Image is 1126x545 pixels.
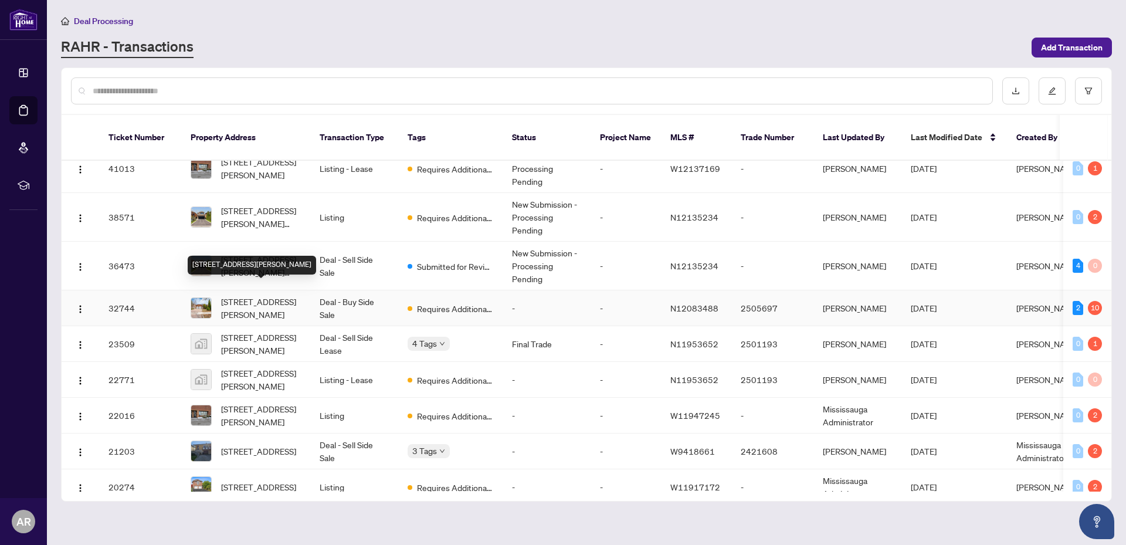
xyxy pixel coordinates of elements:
[99,115,181,161] th: Ticket Number
[99,242,181,290] td: 36473
[1088,161,1102,175] div: 1
[670,212,718,222] span: N12135234
[1016,439,1067,463] span: Mississauga Administrator
[310,144,398,193] td: Listing - Lease
[670,446,715,456] span: W9418661
[1073,301,1083,315] div: 2
[71,299,90,317] button: Logo
[1088,408,1102,422] div: 2
[74,16,133,26] span: Deal Processing
[1088,337,1102,351] div: 1
[670,338,718,349] span: N11953652
[503,115,591,161] th: Status
[591,398,661,434] td: -
[221,295,301,321] span: [STREET_ADDRESS][PERSON_NAME]
[221,155,301,181] span: [STREET_ADDRESS][PERSON_NAME]
[1016,338,1080,349] span: [PERSON_NAME]
[911,374,937,385] span: [DATE]
[1016,163,1080,174] span: [PERSON_NAME]
[731,290,813,326] td: 2505697
[99,362,181,398] td: 22771
[911,131,982,144] span: Last Modified Date
[310,242,398,290] td: Deal - Sell Side Sale
[911,482,937,492] span: [DATE]
[1016,303,1080,313] span: [PERSON_NAME]
[1073,259,1083,273] div: 4
[417,374,493,387] span: Requires Additional Docs
[911,446,937,456] span: [DATE]
[439,341,445,347] span: down
[1079,504,1114,539] button: Open asap
[813,326,901,362] td: [PERSON_NAME]
[1073,480,1083,494] div: 0
[591,290,661,326] td: -
[670,303,718,313] span: N12083488
[1088,444,1102,458] div: 2
[1073,337,1083,351] div: 0
[310,362,398,398] td: Listing - Lease
[813,193,901,242] td: [PERSON_NAME]
[191,370,211,390] img: thumbnail-img
[591,242,661,290] td: -
[1041,38,1103,57] span: Add Transaction
[61,17,69,25] span: home
[813,144,901,193] td: [PERSON_NAME]
[731,193,813,242] td: -
[911,260,937,271] span: [DATE]
[1039,77,1066,104] button: edit
[731,398,813,434] td: -
[911,212,937,222] span: [DATE]
[591,115,661,161] th: Project Name
[439,448,445,454] span: down
[591,326,661,362] td: -
[503,242,591,290] td: New Submission - Processing Pending
[76,262,85,272] img: Logo
[99,144,181,193] td: 41013
[591,193,661,242] td: -
[221,367,301,392] span: [STREET_ADDRESS][PERSON_NAME]
[221,480,296,493] span: [STREET_ADDRESS]
[1075,77,1102,104] button: filter
[1073,408,1083,422] div: 0
[1088,373,1102,387] div: 0
[191,298,211,318] img: thumbnail-img
[71,334,90,353] button: Logo
[221,331,301,357] span: [STREET_ADDRESS][PERSON_NAME]
[1088,480,1102,494] div: 2
[191,207,211,227] img: thumbnail-img
[310,398,398,434] td: Listing
[661,115,731,161] th: MLS #
[670,410,720,421] span: W11947245
[412,337,437,350] span: 4 Tags
[670,482,720,492] span: W11917172
[76,340,85,350] img: Logo
[310,193,398,242] td: Listing
[503,290,591,326] td: -
[911,410,937,421] span: [DATE]
[76,448,85,457] img: Logo
[503,469,591,505] td: -
[310,115,398,161] th: Transaction Type
[1048,87,1056,95] span: edit
[731,242,813,290] td: -
[71,406,90,425] button: Logo
[1016,410,1080,421] span: [PERSON_NAME]
[1016,212,1080,222] span: [PERSON_NAME]
[813,242,901,290] td: [PERSON_NAME]
[591,362,661,398] td: -
[731,144,813,193] td: -
[503,326,591,362] td: Final Trade
[1002,77,1029,104] button: download
[71,442,90,461] button: Logo
[221,402,301,428] span: [STREET_ADDRESS][PERSON_NAME]
[412,444,437,458] span: 3 Tags
[911,163,937,174] span: [DATE]
[71,159,90,178] button: Logo
[310,434,398,469] td: Deal - Sell Side Sale
[191,405,211,425] img: thumbnail-img
[71,370,90,389] button: Logo
[99,398,181,434] td: 22016
[310,290,398,326] td: Deal - Buy Side Sale
[911,338,937,349] span: [DATE]
[813,398,901,434] td: Mississauga Administrator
